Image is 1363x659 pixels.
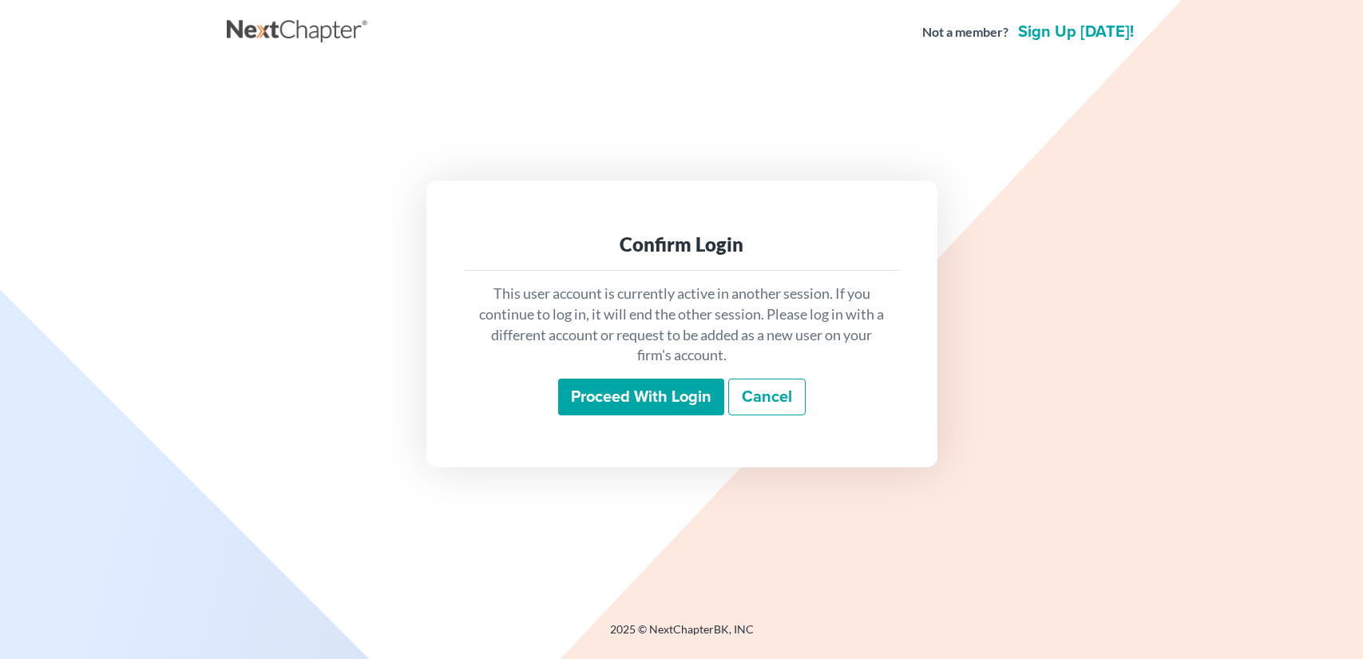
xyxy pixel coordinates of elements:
[728,379,806,415] a: Cancel
[1015,24,1137,40] a: Sign up [DATE]!
[227,621,1137,650] div: 2025 © NextChapterBK, INC
[477,284,886,366] p: This user account is currently active in another session. If you continue to log in, it will end ...
[922,23,1008,42] strong: Not a member?
[558,379,724,415] input: Proceed with login
[477,232,886,257] div: Confirm Login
